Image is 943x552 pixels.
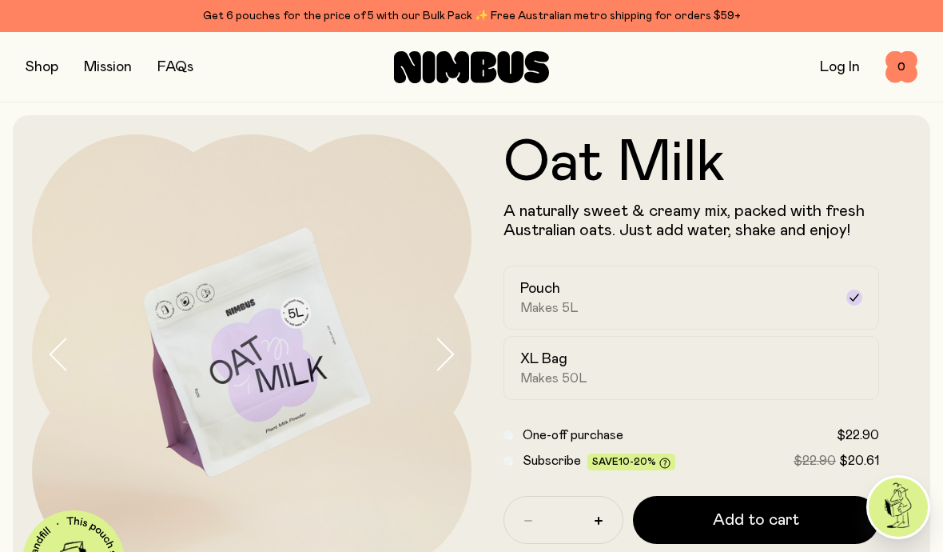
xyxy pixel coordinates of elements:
span: Save [592,457,670,469]
h2: XL Bag [520,350,567,369]
span: One-off purchase [523,429,623,442]
span: $22.90 [794,454,836,467]
h1: Oat Milk [503,134,879,192]
button: 0 [885,51,917,83]
span: Add to cart [713,509,799,531]
a: Mission [84,60,132,74]
img: agent [869,478,928,537]
span: 10-20% [619,457,656,466]
p: A naturally sweet & creamy mix, packed with fresh Australian oats. Just add water, shake and enjoy! [503,202,879,240]
span: Makes 50L [520,370,587,386]
span: $22.90 [837,429,879,442]
span: Makes 5L [520,300,579,316]
a: Log In [820,60,860,74]
h2: Pouch [520,279,560,298]
a: FAQs [157,60,193,74]
span: Subscribe [523,454,581,467]
div: Get 6 pouches for the price of 5 with our Bulk Pack ✨ Free Australian metro shipping for orders $59+ [26,6,917,26]
button: Add to cart [633,496,879,544]
span: $20.61 [839,454,879,467]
